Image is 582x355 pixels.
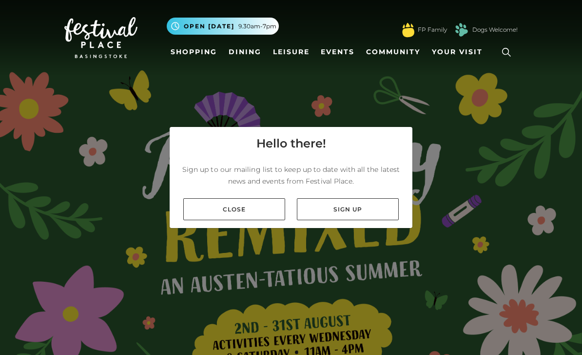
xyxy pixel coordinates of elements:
p: Sign up to our mailing list to keep up to date with all the latest news and events from Festival ... [177,164,405,187]
a: Dogs Welcome! [472,25,518,34]
span: Your Visit [432,47,483,57]
h4: Hello there! [256,135,326,152]
a: Shopping [167,43,221,61]
span: 9.30am-7pm [238,22,276,31]
img: Festival Place Logo [64,17,137,58]
a: Close [183,198,285,220]
a: Community [362,43,424,61]
a: FP Family [418,25,447,34]
a: Your Visit [428,43,491,61]
span: Open [DATE] [184,22,234,31]
a: Dining [225,43,265,61]
a: Events [317,43,358,61]
a: Sign up [297,198,399,220]
button: Open [DATE] 9.30am-7pm [167,18,279,35]
a: Leisure [269,43,313,61]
